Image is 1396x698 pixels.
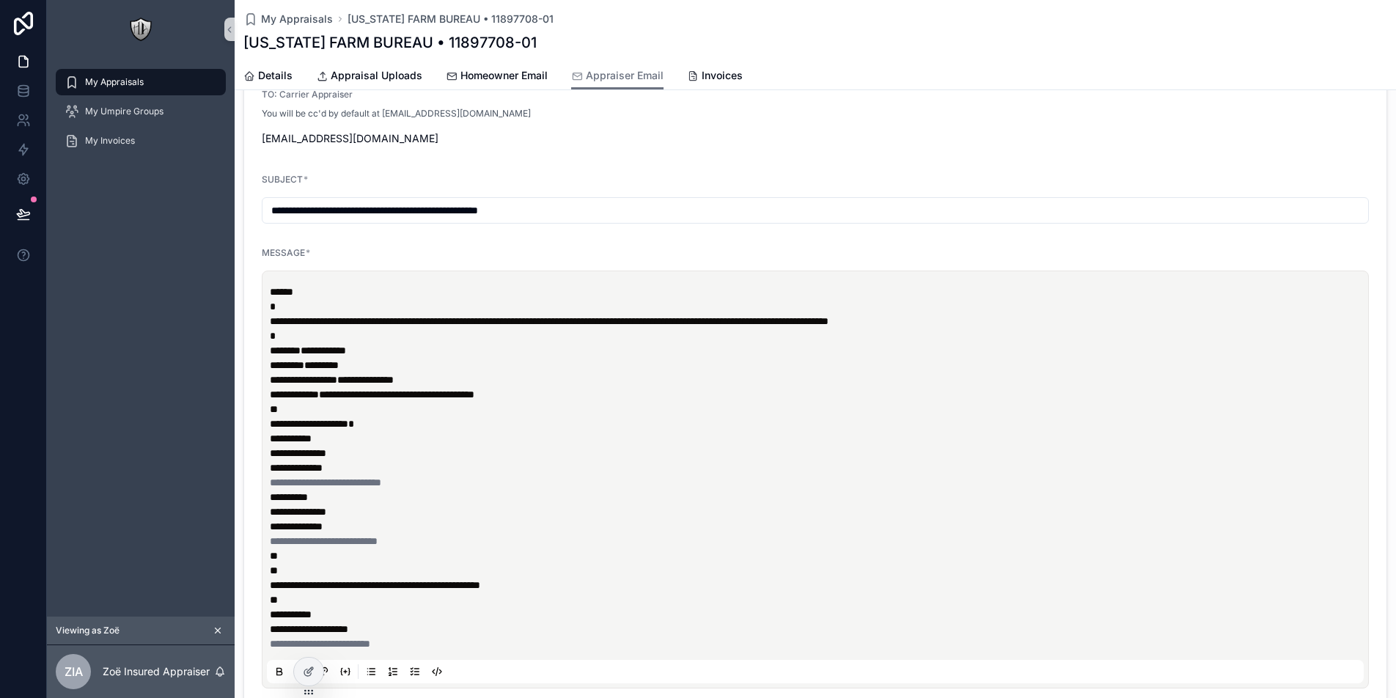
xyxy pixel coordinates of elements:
div: scrollable content [47,59,235,173]
span: ZIA [65,663,83,680]
span: My Appraisals [85,76,144,88]
span: Appraiser Email [586,68,664,83]
span: Appraisal Uploads [331,68,422,83]
span: [EMAIL_ADDRESS][DOMAIN_NAME] [262,131,1369,146]
a: Homeowner Email [446,62,548,92]
h1: [US_STATE] FARM BUREAU • 11897708-01 [243,32,537,53]
span: MESSAGE [262,247,305,258]
a: [US_STATE] FARM BUREAU • 11897708-01 [348,12,554,26]
img: App logo [129,18,153,41]
a: My Appraisals [56,69,226,95]
span: Invoices [702,68,743,83]
span: My Invoices [85,135,135,147]
a: Appraisal Uploads [316,62,422,92]
span: You will be cc'd by default at [EMAIL_ADDRESS][DOMAIN_NAME] [262,108,531,120]
a: My Appraisals [243,12,333,26]
p: Zoë Insured Appraiser [103,664,210,679]
a: My Invoices [56,128,226,154]
a: Details [243,62,293,92]
span: Viewing as Zoë [56,625,120,636]
span: My Umpire Groups [85,106,164,117]
a: Invoices [687,62,743,92]
span: Details [258,68,293,83]
a: My Umpire Groups [56,98,226,125]
span: SUBJECT [262,174,303,185]
a: Appraiser Email [571,62,664,90]
span: My Appraisals [261,12,333,26]
span: Homeowner Email [460,68,548,83]
span: TO: Carrier Appraiser [262,89,353,100]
